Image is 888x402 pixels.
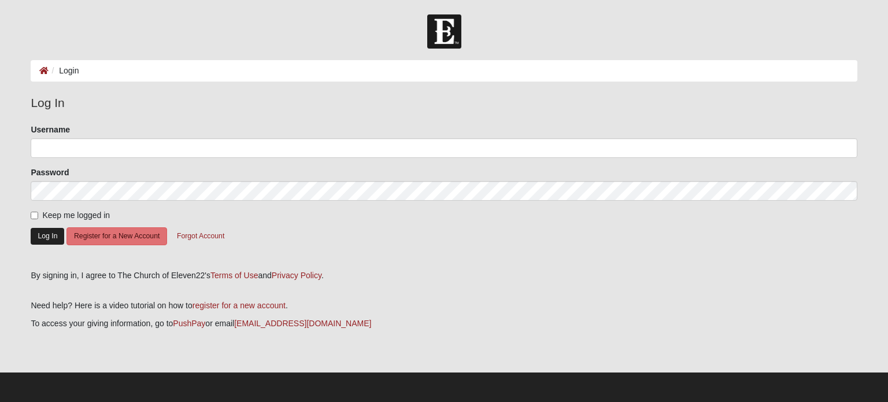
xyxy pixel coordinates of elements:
legend: Log In [31,94,857,112]
a: Privacy Policy [272,271,321,280]
button: Register for a New Account [66,227,167,245]
input: Keep me logged in [31,212,38,219]
p: Need help? Here is a video tutorial on how to . [31,300,857,312]
p: To access your giving information, go to or email [31,318,857,330]
span: Keep me logged in [42,211,110,220]
a: PushPay [173,319,205,328]
button: Log In [31,228,64,245]
a: [EMAIL_ADDRESS][DOMAIN_NAME] [234,319,371,328]
img: Church of Eleven22 Logo [427,14,461,49]
label: Username [31,124,70,135]
li: Login [49,65,79,77]
label: Password [31,167,69,178]
a: register for a new account [193,301,286,310]
a: Terms of Use [210,271,258,280]
button: Forgot Account [169,227,232,245]
div: By signing in, I agree to The Church of Eleven22's and . [31,270,857,282]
